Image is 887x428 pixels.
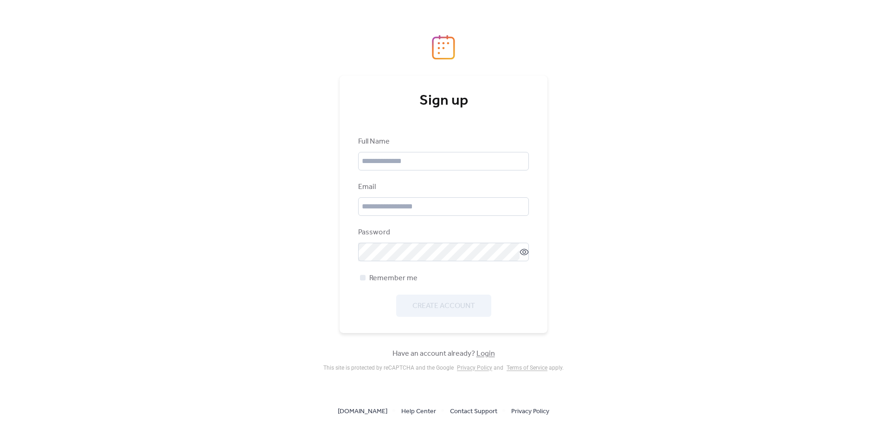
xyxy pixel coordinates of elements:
[507,365,547,371] a: Terms of Service
[450,406,497,417] span: Contact Support
[457,365,492,371] a: Privacy Policy
[511,406,549,417] span: Privacy Policy
[432,35,455,60] img: logo
[358,136,527,147] div: Full Name
[358,92,529,110] div: Sign up
[323,365,564,371] div: This site is protected by reCAPTCHA and the Google and apply .
[476,346,495,361] a: Login
[358,182,527,193] div: Email
[338,406,387,417] span: [DOMAIN_NAME]
[401,405,436,417] a: Help Center
[369,273,418,284] span: Remember me
[338,405,387,417] a: [DOMAIN_NAME]
[392,348,495,359] span: Have an account already?
[401,406,436,417] span: Help Center
[358,227,527,238] div: Password
[511,405,549,417] a: Privacy Policy
[450,405,497,417] a: Contact Support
